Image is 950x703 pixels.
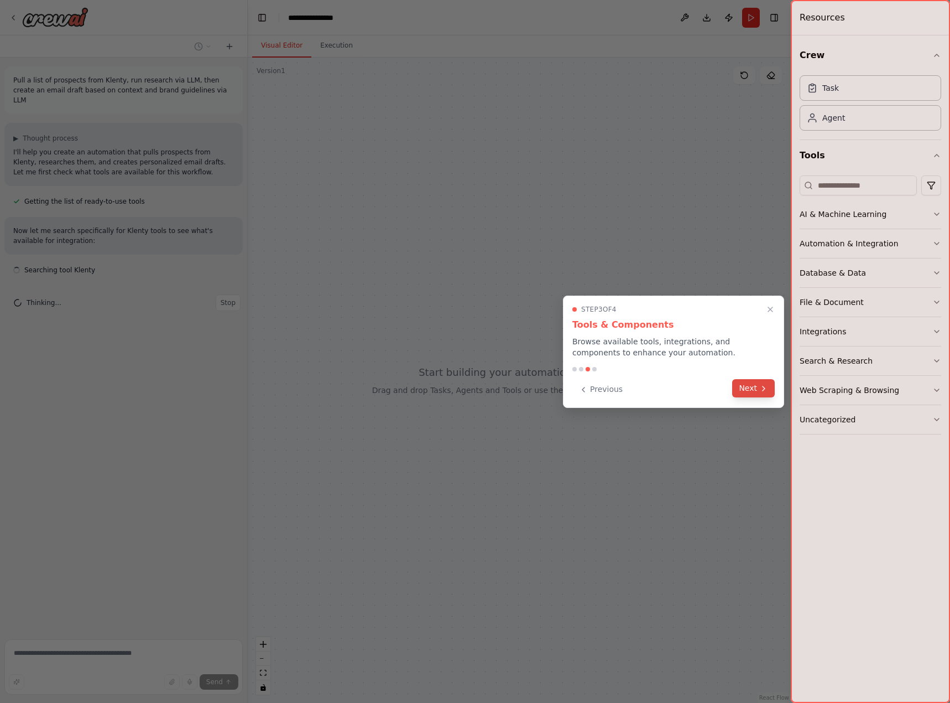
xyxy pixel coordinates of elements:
[254,10,270,25] button: Hide left sidebar
[581,305,617,314] span: Step 3 of 4
[732,379,775,397] button: Next
[572,380,629,399] button: Previous
[764,303,777,316] button: Close walkthrough
[572,318,775,332] h3: Tools & Components
[572,336,775,358] p: Browse available tools, integrations, and components to enhance your automation.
